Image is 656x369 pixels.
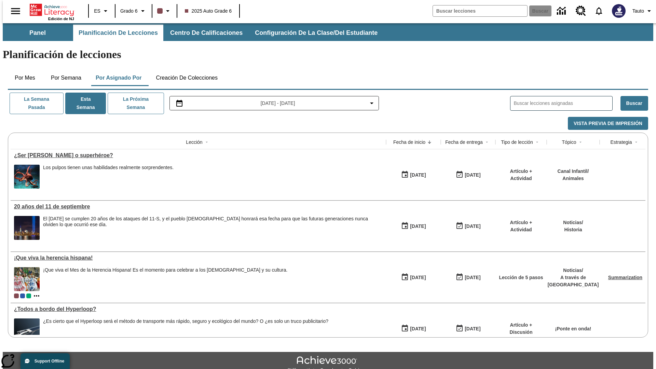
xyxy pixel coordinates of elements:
span: Planificación de lecciones [79,29,158,37]
div: Fecha de inicio [393,139,425,146]
div: El 11 de septiembre de 2021 se cumplen 20 años de los ataques del 11-S, y el pueblo estadounidens... [43,216,383,240]
img: Un pulpo está nadando con peces en un segundo plano [14,165,40,189]
div: Portada [30,2,74,21]
span: Grado 6 [120,8,138,15]
div: Los pulpos tienen unas habilidades realmente sorprendentes. [43,165,174,189]
span: Tauto [632,8,644,15]
button: Creación de colecciones [150,70,223,86]
p: Noticias / [563,219,583,226]
div: [DATE] [410,325,426,333]
div: ¿Es cierto que el Hyperloop será el método de transporte más rápido, seguro y ecológico del mundo... [43,318,328,342]
button: 09/24/25: Primer día en que estuvo disponible la lección [399,168,428,181]
button: 09/24/25: Último día en que podrá accederse la lección [453,168,483,181]
div: Tópico [562,139,576,146]
p: Historia [563,226,583,233]
div: Estrategia [610,139,632,146]
div: [DATE] [410,273,426,282]
button: La semana pasada [10,93,64,114]
button: 07/21/25: Primer día en que estuvo disponible la lección [399,322,428,335]
p: Artículo + Actividad [499,219,543,233]
div: ¡Que viva el Mes de la Herencia Hispana! Es el momento para celebrar a los hispanoamericanos y su... [43,267,287,291]
input: Buscar lecciones asignadas [514,98,612,108]
p: Animales [558,175,589,182]
svg: Collapse Date Range Filter [368,99,376,107]
button: Esta semana [65,93,106,114]
button: Support Offline [20,353,70,369]
div: ¿Ser marino o superhéroe? [14,152,383,159]
p: Artículo + Actividad [499,168,543,182]
img: Representación artística del vehículo Hyperloop TT entrando en un túnel [14,318,40,342]
button: Por mes [8,70,42,86]
a: Notificaciones [590,2,608,20]
div: [DATE] [465,273,480,282]
div: [DATE] [410,222,426,231]
button: Vista previa de impresión [568,117,648,130]
p: ¡Ponte en onda! [555,325,591,332]
input: Buscar campo [433,5,527,16]
p: Noticias / [548,267,599,274]
h1: Planificación de lecciones [3,48,653,61]
p: A través de [GEOGRAPHIC_DATA] [548,274,599,288]
div: Tipo de lección [501,139,533,146]
button: Seleccione el intervalo de fechas opción del menú [173,99,376,107]
button: Por semana [45,70,87,86]
span: ES [94,8,100,15]
div: Subbarra de navegación [3,23,653,41]
div: 2025 Auto Grade 4 [26,293,31,298]
button: 09/15/25: Primer día en que estuvo disponible la lección [399,271,428,284]
a: ¿Ser marino o superhéroe?, Lecciones [14,152,383,159]
span: [DATE] - [DATE] [261,100,295,107]
span: Edición de NJ [48,17,74,21]
img: Avatar [612,4,626,18]
img: dos filas de mujeres hispanas en un desfile que celebra la cultura hispana. Las mujeres lucen col... [14,267,40,291]
div: [DATE] [465,325,480,333]
a: Centro de recursos, Se abrirá en una pestaña nueva. [572,2,590,20]
button: 09/23/25: Primer día en que estuvo disponible la lección [399,220,428,233]
button: Sort [632,138,640,146]
button: El color de la clase es café oscuro. Cambiar el color de la clase. [154,5,175,17]
div: [DATE] [465,222,480,231]
button: 09/23/25: Último día en que podrá accederse la lección [453,220,483,233]
div: ¡Que viva la herencia hispana! [14,255,383,261]
button: Sort [203,138,211,146]
div: El [DATE] se cumplen 20 años de los ataques del 11-S, y el pueblo [DEMOGRAPHIC_DATA] honrará esa ... [43,216,383,228]
div: Fecha de entrega [445,139,483,146]
button: Buscar [620,96,648,111]
span: Configuración de la clase/del estudiante [255,29,378,37]
p: Artículo + Discusión [499,322,543,336]
div: [DATE] [410,171,426,179]
span: Panel [29,29,46,37]
button: Sort [483,138,491,146]
button: Por asignado por [90,70,147,86]
button: Sort [576,138,585,146]
a: Summarization [608,275,642,280]
button: Panel [3,25,72,41]
div: Clase actual [14,293,19,298]
div: Lección [186,139,202,146]
p: Lección de 5 pasos [499,274,543,281]
div: [DATE] [465,171,480,179]
button: Sort [425,138,434,146]
div: OL 2025 Auto Grade 7 [20,293,25,298]
span: Centro de calificaciones [170,29,243,37]
img: Tributo con luces en la ciudad de Nueva York desde el Parque Estatal Liberty (Nueva Jersey) [14,216,40,240]
button: Mostrar más clases [32,292,41,300]
button: Planificación de lecciones [73,25,163,41]
button: Centro de calificaciones [165,25,248,41]
a: Centro de información [553,2,572,20]
div: 20 años del 11 de septiembre [14,204,383,210]
p: Canal Infantil / [558,168,589,175]
div: ¿Es cierto que el Hyperloop será el método de transporte más rápido, seguro y ecológico del mundo... [43,318,328,324]
a: ¿Todos a bordo del Hyperloop?, Lecciones [14,306,383,312]
button: Escoja un nuevo avatar [608,2,630,20]
span: 2025 Auto Grade 6 [185,8,232,15]
button: Configuración de la clase/del estudiante [249,25,383,41]
a: ¡Que viva la herencia hispana!, Lecciones [14,255,383,261]
span: Support Offline [35,359,64,364]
